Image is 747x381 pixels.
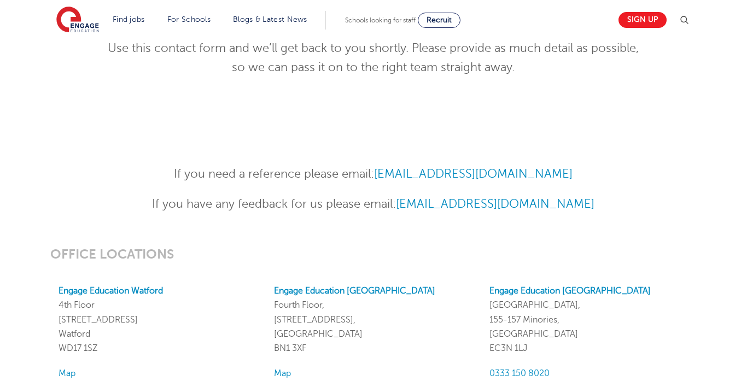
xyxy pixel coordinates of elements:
[56,7,99,34] img: Engage Education
[113,15,145,24] a: Find jobs
[233,15,307,24] a: Blogs & Latest News
[345,16,416,24] span: Schools looking for staff
[489,284,688,355] p: [GEOGRAPHIC_DATA], 155-157 Minories, [GEOGRAPHIC_DATA] EC3N 1LJ
[274,286,435,296] a: Engage Education [GEOGRAPHIC_DATA]
[274,284,473,355] p: Fourth Floor, [STREET_ADDRESS], [GEOGRAPHIC_DATA] BN1 3XF
[59,284,258,355] p: 4th Floor [STREET_ADDRESS] Watford WD17 1SZ
[274,368,291,378] a: Map
[59,286,163,296] a: Engage Education Watford
[106,165,642,184] p: If you need a reference please email:
[50,247,697,262] h3: OFFICE LOCATIONS
[427,16,452,24] span: Recruit
[59,368,75,378] a: Map
[618,12,667,28] a: Sign up
[489,368,550,378] a: 0333 150 8020
[106,195,642,214] p: If you have any feedback for us please email:
[167,15,211,24] a: For Schools
[418,13,460,28] a: Recruit
[108,42,639,74] span: Use this contact form and we’ll get back to you shortly. Please provide as much detail as possibl...
[374,167,573,180] a: [EMAIL_ADDRESS][DOMAIN_NAME]
[489,286,651,296] a: Engage Education [GEOGRAPHIC_DATA]
[396,197,594,210] a: [EMAIL_ADDRESS][DOMAIN_NAME]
